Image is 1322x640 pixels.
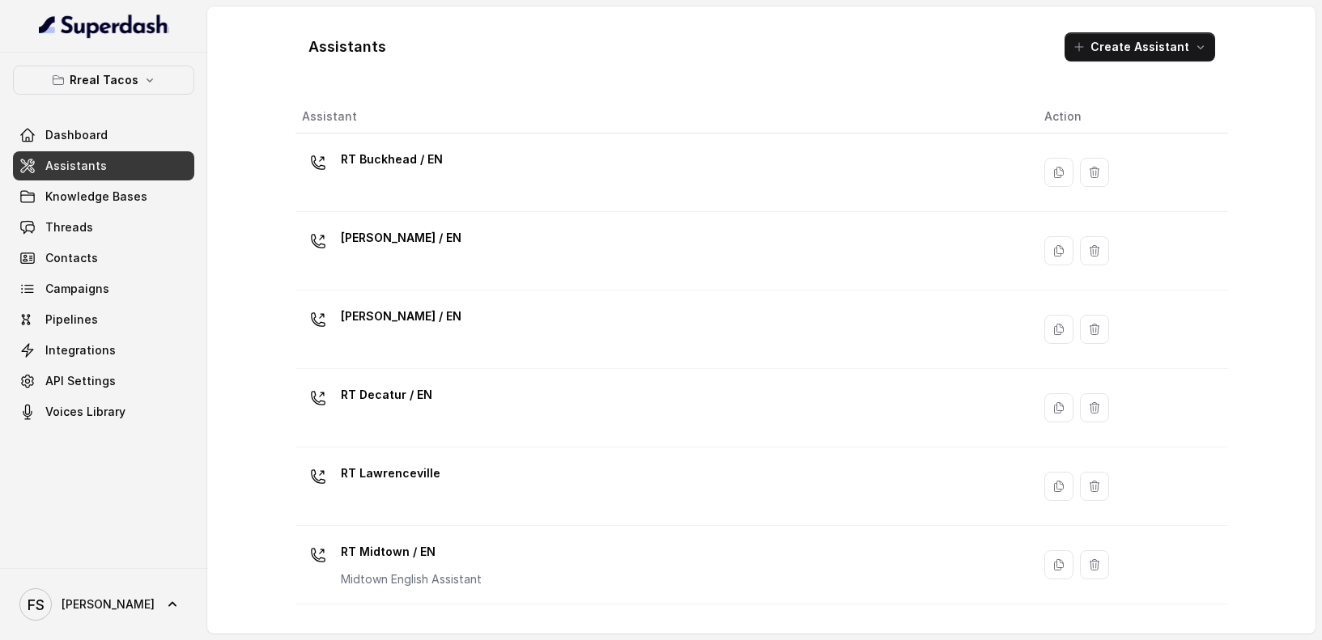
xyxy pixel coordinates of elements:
img: light.svg [39,13,169,39]
th: Action [1031,100,1227,134]
p: RT Decatur / EN [341,382,432,408]
span: API Settings [45,373,116,389]
span: Assistants [45,158,107,174]
p: Midtown English Assistant [341,571,482,587]
span: Dashboard [45,127,108,143]
button: Rreal Tacos [13,66,194,95]
p: RT Buckhead / EN [341,146,443,172]
a: Pipelines [13,305,194,334]
span: [PERSON_NAME] [62,596,155,612]
p: [PERSON_NAME] / EN [341,303,461,329]
a: Contacts [13,244,194,273]
span: Threads [45,219,93,235]
span: Contacts [45,250,98,266]
button: Create Assistant [1065,32,1215,61]
p: RT Lawrenceville [341,460,440,486]
span: Knowledge Bases [45,189,147,205]
th: Assistant [295,100,1032,134]
a: Campaigns [13,274,194,303]
a: API Settings [13,367,194,396]
a: Assistants [13,151,194,180]
a: Integrations [13,336,194,365]
text: FS [28,596,45,613]
span: Campaigns [45,281,109,297]
p: Rreal Tacos [70,70,138,90]
span: Pipelines [45,312,98,328]
p: [PERSON_NAME] / EN [341,225,461,251]
span: Integrations [45,342,116,358]
a: Voices Library [13,397,194,426]
a: Knowledge Bases [13,182,194,211]
a: [PERSON_NAME] [13,582,194,627]
p: RT Midtown / EN [341,539,482,565]
span: Voices Library [45,404,125,420]
a: Dashboard [13,121,194,150]
h1: Assistants [308,34,386,60]
a: Threads [13,213,194,242]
